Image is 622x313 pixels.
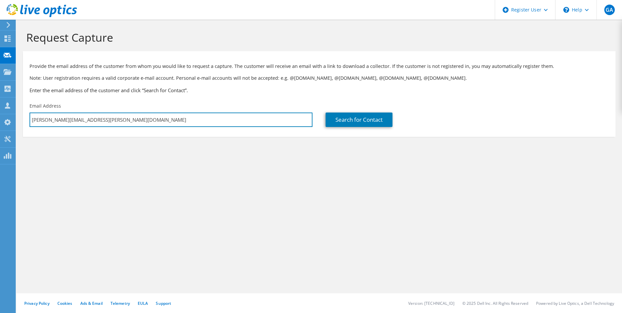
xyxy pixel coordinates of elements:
p: Note: User registration requires a valid corporate e-mail account. Personal e-mail accounts will ... [30,74,609,82]
li: Powered by Live Optics, a Dell Technology [536,301,614,306]
label: Email Address [30,103,61,109]
svg: \n [563,7,569,13]
a: Ads & Email [80,301,103,306]
h3: Enter the email address of the customer and click “Search for Contact”. [30,87,609,94]
a: Cookies [57,301,72,306]
h1: Request Capture [26,31,609,44]
li: Version: [TECHNICAL_ID] [408,301,454,306]
p: Provide the email address of the customer from whom you would like to request a capture. The cust... [30,63,609,70]
span: GA [604,5,615,15]
a: EULA [138,301,148,306]
li: © 2025 Dell Inc. All Rights Reserved [462,301,528,306]
a: Search for Contact [326,113,392,127]
a: Support [156,301,171,306]
a: Privacy Policy [24,301,50,306]
a: Telemetry [110,301,130,306]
